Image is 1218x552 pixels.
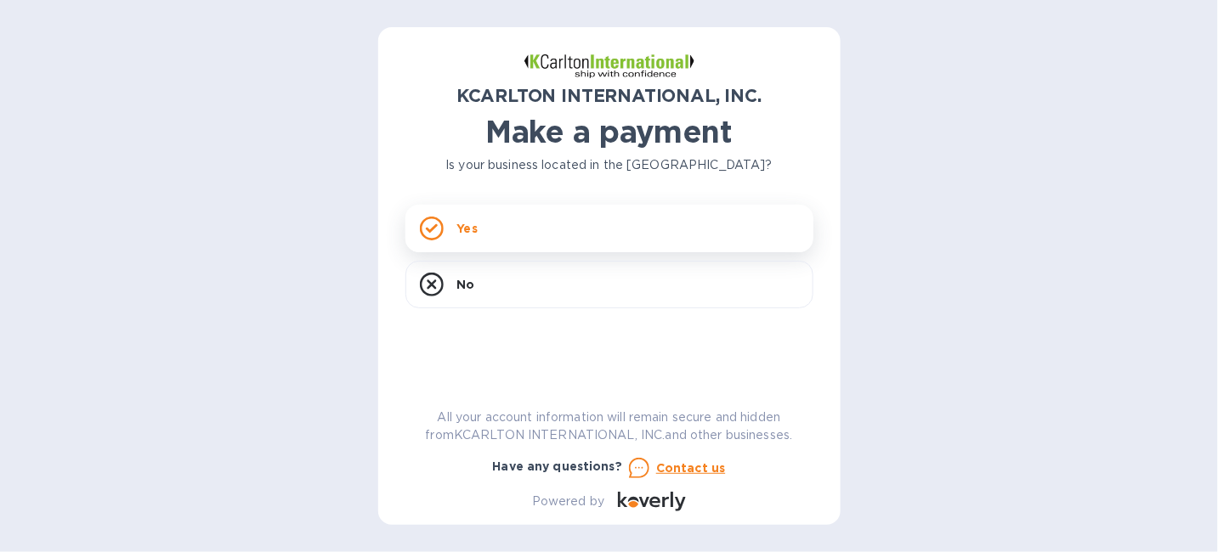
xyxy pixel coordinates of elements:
[405,156,813,174] p: Is your business located in the [GEOGRAPHIC_DATA]?
[656,461,726,475] u: Contact us
[405,114,813,149] h1: Make a payment
[456,85,762,106] b: KCARLTON INTERNATIONAL, INC.
[405,408,813,444] p: All your account information will remain secure and hidden from KCARLTON INTERNATIONAL, INC. and ...
[493,459,623,473] b: Have any questions?
[532,493,604,510] p: Powered by
[457,220,478,237] p: Yes
[457,276,475,293] p: No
